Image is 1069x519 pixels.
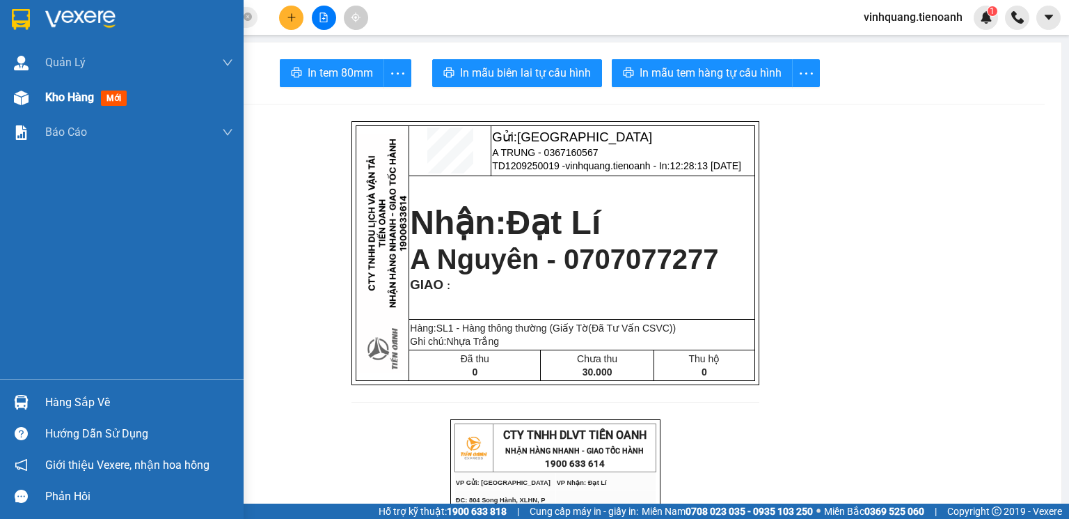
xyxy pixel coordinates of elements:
[12,9,30,30] img: logo-vxr
[410,336,499,347] span: Ghi chú:
[45,123,87,141] span: Báo cáo
[319,13,328,22] span: file-add
[383,59,411,87] button: more
[432,59,602,87] button: printerIn mẫu biên lai tự cấu hình
[15,458,28,472] span: notification
[793,65,819,82] span: more
[816,509,821,514] span: ⚪️
[517,504,519,519] span: |
[853,8,974,26] span: vinhquang.tienoanh
[1011,11,1024,24] img: phone-icon
[686,506,813,517] strong: 0708 023 035 - 0935 103 250
[312,6,336,30] button: file-add
[106,79,157,86] span: ĐT: 0931 608 606
[864,506,924,517] strong: 0369 525 060
[447,506,507,517] strong: 1900 633 818
[287,13,296,22] span: plus
[106,65,174,72] span: ĐC: QL14, Chợ Đạt Lý
[446,336,499,347] span: Nhựa Trắng
[351,13,361,22] span: aim
[54,23,193,32] strong: NHẬN HÀNG NHANH - GIAO TỐC HÀNH
[45,392,233,413] div: Hàng sắp về
[935,504,937,519] span: |
[670,160,741,171] span: 12:28:13 [DATE]
[612,59,793,87] button: printerIn mẫu tem hàng tự cấu hình
[410,323,676,334] span: Hàng:SL
[1036,6,1061,30] button: caret-down
[101,91,127,106] span: mới
[505,447,644,456] strong: NHẬN HÀNG NHANH - GIAO TỐC HÀNH
[45,456,209,474] span: Giới thiệu Vexere, nhận hoa hồng
[244,11,252,24] span: close-circle
[14,56,29,70] img: warehouse-icon
[583,366,612,378] span: 30.000
[14,125,29,140] img: solution-icon
[15,490,28,503] span: message
[410,204,601,241] strong: Nhận:
[410,244,718,274] span: A Nguyên - 0707077277
[279,6,303,30] button: plus
[980,11,992,24] img: icon-new-feature
[456,497,545,519] span: ĐC: 804 Song Hành, XLHN, P Hiệp Phú Q9
[456,431,491,465] img: logo
[222,57,233,68] span: down
[492,160,741,171] span: TD1209250019 -
[106,52,156,59] span: VP Nhận: Đạt Lí
[45,424,233,444] div: Hướng dẫn sử dụng
[461,353,489,364] span: Đã thu
[52,8,195,21] span: CTY TNHH DLVT TIẾN OANH
[6,9,40,44] img: logo
[642,504,813,519] span: Miền Nam
[443,280,450,291] span: :
[577,353,617,364] span: Chưa thu
[565,160,741,171] span: vinhquang.tienoanh - In:
[344,6,368,30] button: aim
[492,147,598,158] span: A TRUNG - 0367160567
[557,479,607,486] span: VP Nhận: Đạt Lí
[530,504,638,519] span: Cung cấp máy in - giấy in:
[492,130,652,144] span: Gửi:
[6,79,57,86] span: ĐT:0935 82 08 08
[992,506,1001,516] span: copyright
[384,65,411,82] span: more
[30,91,179,102] span: ----------------------------------------------
[517,130,652,144] span: [GEOGRAPHIC_DATA]
[448,323,676,334] span: 1 - Hàng thông thường (Giấy Tờ(Đã Tư Vấn CSVC))
[15,427,28,440] span: question-circle
[623,67,634,80] span: printer
[6,52,100,59] span: VP Gửi: [GEOGRAPHIC_DATA]
[14,91,29,105] img: warehouse-icon
[280,59,384,87] button: printerIn tem 80mm
[93,34,153,45] strong: 1900 633 614
[824,504,924,519] span: Miền Bắc
[6,61,95,76] span: ĐC: 804 Song Hành, XLHN, P Hiệp Phú Q9
[45,54,86,71] span: Quản Lý
[222,127,233,138] span: down
[990,6,995,16] span: 1
[308,64,373,82] span: In tem 80mm
[472,366,477,378] span: 0
[14,395,29,410] img: warehouse-icon
[45,91,94,104] span: Kho hàng
[456,479,551,486] span: VP Gửi: [GEOGRAPHIC_DATA]
[792,59,820,87] button: more
[702,366,707,378] span: 0
[545,458,605,469] strong: 1900 633 614
[688,353,720,364] span: Thu hộ
[379,504,507,519] span: Hỗ trợ kỹ thuật:
[410,277,443,292] span: GIAO
[460,64,591,82] span: In mẫu biên lai tự cấu hình
[1043,11,1055,24] span: caret-down
[503,428,647,442] span: CTY TNHH DLVT TIẾN OANH
[45,486,233,507] div: Phản hồi
[507,204,601,241] span: Đạt Lí
[291,67,302,80] span: printer
[988,6,997,16] sup: 1
[244,13,252,21] span: close-circle
[640,64,782,82] span: In mẫu tem hàng tự cấu hình
[443,67,454,80] span: printer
